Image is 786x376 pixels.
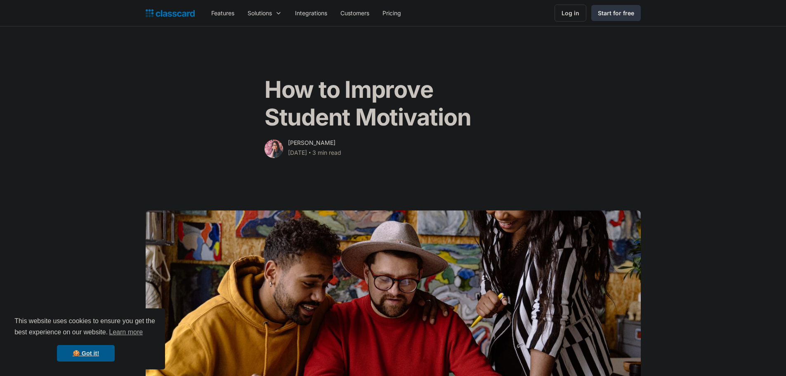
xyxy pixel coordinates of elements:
[7,308,165,369] div: cookieconsent
[312,148,341,158] div: 3 min read
[307,148,312,159] div: ‧
[57,345,115,362] a: dismiss cookie message
[598,9,634,17] div: Start for free
[241,4,288,22] div: Solutions
[562,9,579,17] div: Log in
[288,148,307,158] div: [DATE]
[591,5,641,21] a: Start for free
[288,4,334,22] a: Integrations
[205,4,241,22] a: Features
[146,7,195,19] a: home
[376,4,408,22] a: Pricing
[248,9,272,17] div: Solutions
[288,138,335,148] div: [PERSON_NAME]
[108,326,144,338] a: learn more about cookies
[14,316,157,338] span: This website uses cookies to ensure you get the best experience on our website.
[334,4,376,22] a: Customers
[264,76,522,131] h1: How to Improve Student Motivation
[555,5,586,21] a: Log in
